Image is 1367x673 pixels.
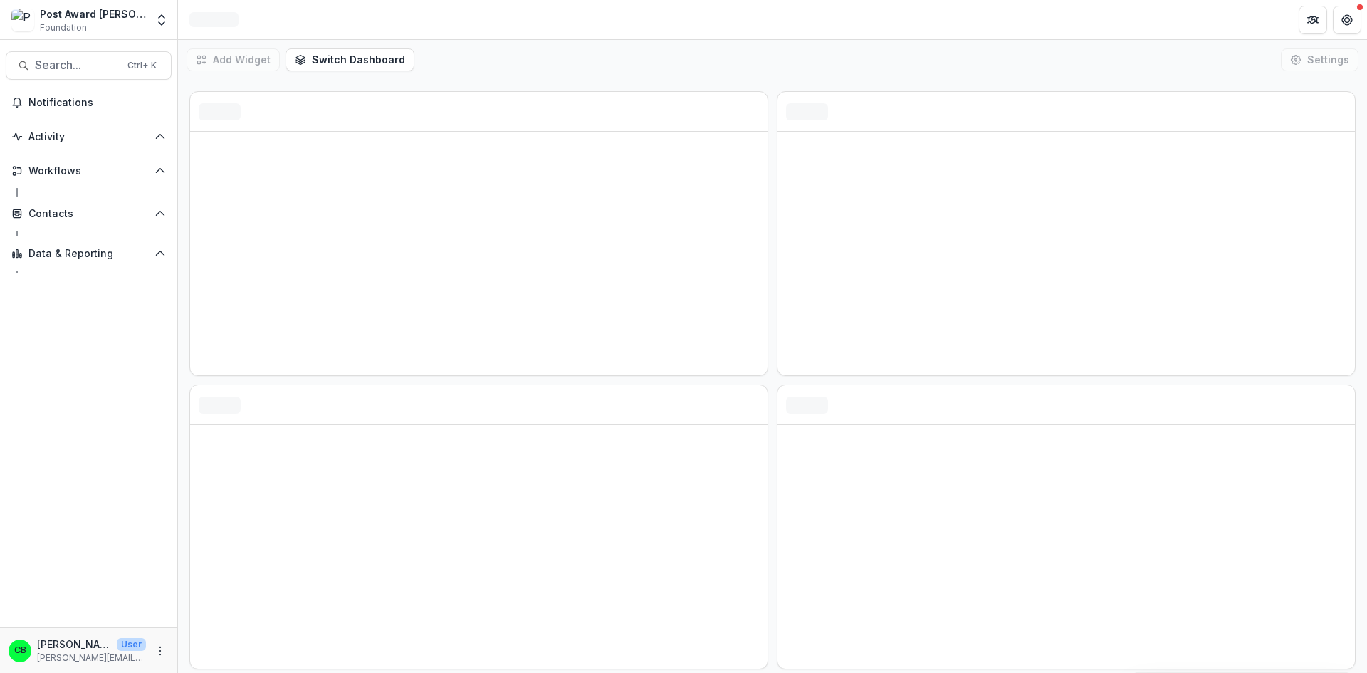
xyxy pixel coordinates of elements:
[6,51,172,80] button: Search...
[184,9,244,30] nav: breadcrumb
[37,652,146,664] p: [PERSON_NAME][EMAIL_ADDRESS][PERSON_NAME][DOMAIN_NAME]
[286,48,414,71] button: Switch Dashboard
[28,165,149,177] span: Workflows
[1281,48,1358,71] button: Settings
[14,646,26,655] div: Christina Bruno
[35,58,119,72] span: Search...
[28,131,149,143] span: Activity
[152,6,172,34] button: Open entity switcher
[6,91,172,114] button: Notifications
[28,97,166,109] span: Notifications
[28,208,149,220] span: Contacts
[6,242,172,265] button: Open Data & Reporting
[6,125,172,148] button: Open Activity
[40,21,87,34] span: Foundation
[1299,6,1327,34] button: Partners
[187,48,280,71] button: Add Widget
[152,642,169,659] button: More
[37,637,111,652] p: [PERSON_NAME]
[117,638,146,651] p: User
[11,9,34,31] img: Post Award Jane Coffin Childs Memorial Fund
[28,248,149,260] span: Data & Reporting
[40,6,146,21] div: Post Award [PERSON_NAME] Childs Memorial Fund
[6,160,172,182] button: Open Workflows
[125,58,159,73] div: Ctrl + K
[6,202,172,225] button: Open Contacts
[1333,6,1361,34] button: Get Help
